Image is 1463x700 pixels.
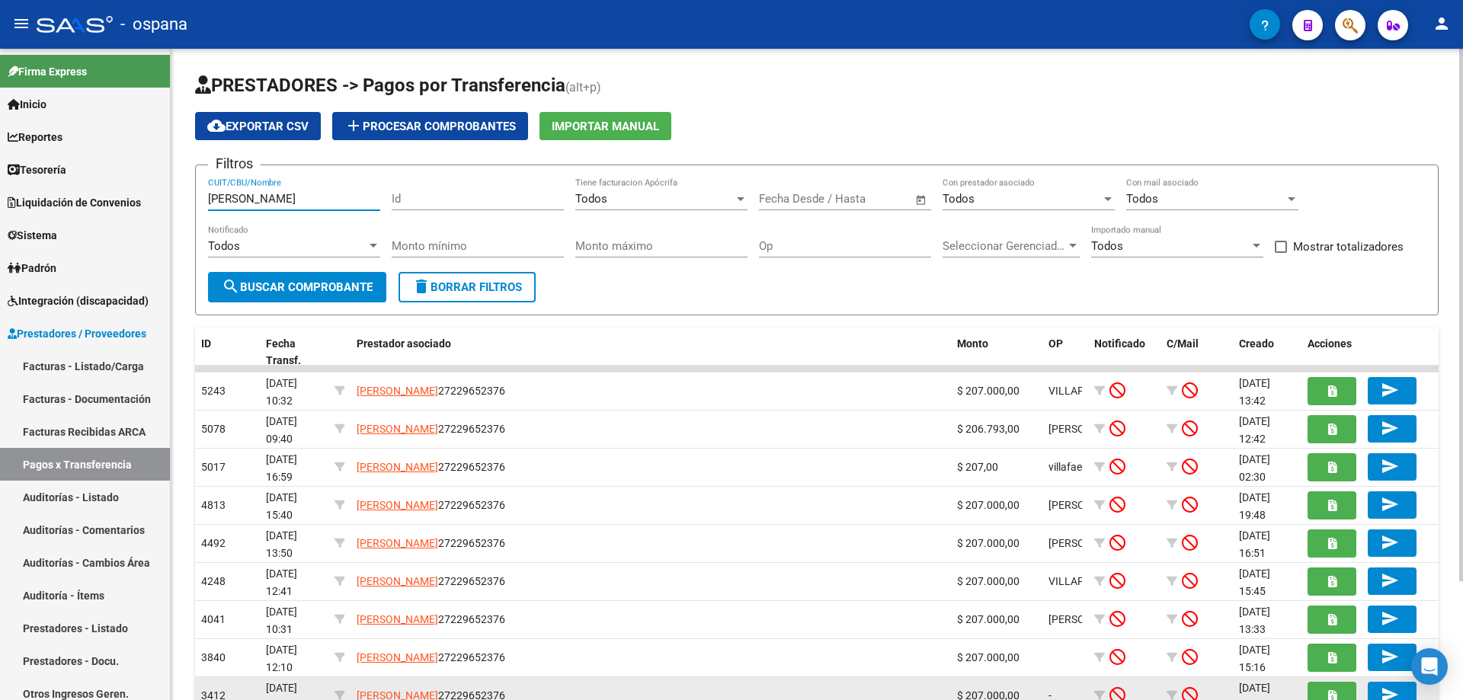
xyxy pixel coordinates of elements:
[201,423,226,435] span: 5078
[357,537,505,549] span: 27229652376
[8,63,87,80] span: Firma Express
[1239,644,1270,673] span: [DATE] 15:16
[357,575,438,587] span: [PERSON_NAME]
[266,644,297,673] span: [DATE] 12:10
[552,120,659,133] span: Importar Manual
[943,192,975,206] span: Todos
[357,613,505,625] span: 27229652376
[201,337,211,350] span: ID
[957,575,1020,587] span: $ 207.000,00
[195,75,565,96] span: PRESTADORES -> Pagos por Transferencia
[201,537,226,549] span: 4492
[957,613,1020,625] span: $ 207.000,00
[207,120,309,133] span: Exportar CSV
[834,192,908,206] input: Fecha fin
[1381,457,1399,475] mat-icon: send
[332,112,528,140] button: Procesar Comprobantes
[957,537,1020,549] span: $ 207.000,00
[539,112,671,140] button: Importar Manual
[957,337,988,350] span: Monto
[357,385,438,397] span: [PERSON_NAME]
[1094,337,1145,350] span: Notificado
[357,613,438,625] span: [PERSON_NAME]
[1381,381,1399,399] mat-icon: send
[1239,567,1270,597] span: [DATE] 15:45
[1048,575,1119,587] span: VILLAFANESIL
[1239,337,1274,350] span: Creado
[266,567,297,597] span: [DATE] 12:41
[266,415,297,445] span: [DATE] 09:40
[8,292,149,309] span: Integración (discapacidad)
[357,461,505,473] span: 27229652376
[357,337,451,350] span: Prestador asociado
[357,499,438,511] span: [PERSON_NAME]
[412,277,431,296] mat-icon: delete
[1126,192,1158,206] span: Todos
[8,227,57,244] span: Sistema
[957,499,1020,511] span: $ 207.000,00
[208,239,240,253] span: Todos
[222,277,240,296] mat-icon: search
[195,328,260,378] datatable-header-cell: ID
[1048,423,1130,435] span: [PERSON_NAME]
[759,192,821,206] input: Fecha inicio
[201,385,226,397] span: 5243
[357,423,505,435] span: 27229652376
[8,260,56,276] span: Padrón
[1381,419,1399,437] mat-icon: send
[266,337,301,367] span: Fecha Transf.
[201,651,226,663] span: 3840
[1160,328,1233,378] datatable-header-cell: C/Mail
[266,529,297,559] span: [DATE] 13:50
[357,423,438,435] span: [PERSON_NAME]
[208,272,386,302] button: Buscar Comprobante
[266,491,297,521] span: [DATE] 15:40
[357,651,438,663] span: [PERSON_NAME]
[1308,337,1352,350] span: Acciones
[357,537,438,549] span: [PERSON_NAME]
[1048,337,1063,350] span: OP
[201,461,226,473] span: 5017
[357,651,505,663] span: 27229652376
[266,453,297,483] span: [DATE] 16:59
[1239,415,1270,445] span: [DATE] 12:42
[1381,647,1399,666] mat-icon: send
[1239,453,1270,483] span: [DATE] 02:30
[344,117,363,135] mat-icon: add
[357,499,505,511] span: 27229652376
[565,80,601,94] span: (alt+p)
[195,112,321,140] button: Exportar CSV
[8,129,62,145] span: Reportes
[201,575,226,587] span: 4248
[957,461,998,473] span: $ 207,00
[266,377,297,407] span: [DATE] 10:32
[266,606,297,635] span: [DATE] 10:31
[8,194,141,211] span: Liquidación de Convenios
[1433,14,1451,33] mat-icon: person
[951,328,1042,378] datatable-header-cell: Monto
[8,96,46,113] span: Inicio
[207,117,226,135] mat-icon: cloud_download
[208,153,261,174] h3: Filtros
[1239,606,1270,635] span: [DATE] 13:33
[201,499,226,511] span: 4813
[1088,328,1160,378] datatable-header-cell: Notificado
[222,280,373,294] span: Buscar Comprobante
[957,651,1020,663] span: $ 207.000,00
[260,328,328,378] datatable-header-cell: Fecha Transf.
[1239,377,1270,407] span: [DATE] 13:42
[357,575,505,587] span: 27229652376
[201,613,226,625] span: 4041
[1293,238,1404,256] span: Mostrar totalizadores
[1301,328,1439,378] datatable-header-cell: Acciones
[943,239,1066,253] span: Seleccionar Gerenciador
[1239,491,1270,521] span: [DATE] 19:48
[1048,537,1130,549] span: [PERSON_NAME]
[1042,328,1088,378] datatable-header-cell: OP
[1048,461,1097,473] span: villafaesilv
[1091,239,1123,253] span: Todos
[1381,609,1399,628] mat-icon: send
[913,191,930,209] button: Open calendar
[1048,613,1130,625] span: [PERSON_NAME]
[957,423,1020,435] span: $ 206.793,00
